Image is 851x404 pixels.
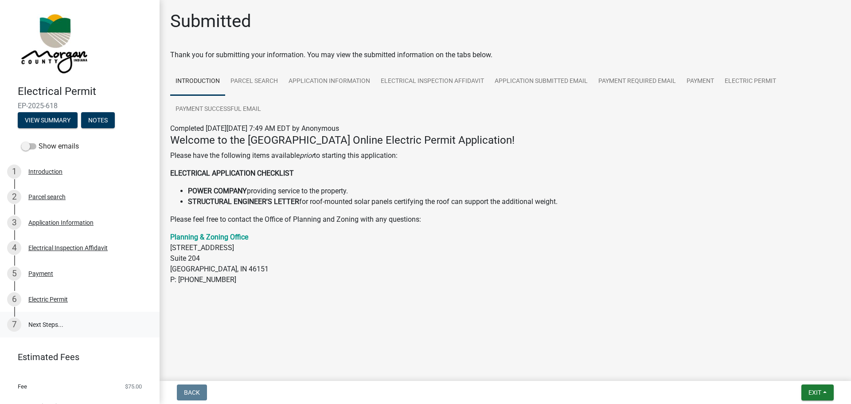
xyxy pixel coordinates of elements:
[18,117,78,124] wm-modal-confirm: Summary
[21,141,79,152] label: Show emails
[7,190,21,204] div: 2
[7,165,21,179] div: 1
[170,214,840,225] p: Please feel free to contact the Office of Planning and Zoning with any questions:
[489,67,593,96] a: Application Submitted Email
[808,389,821,396] span: Exit
[170,124,339,133] span: Completed [DATE][DATE] 7:49 AM EDT by Anonymous
[28,271,53,277] div: Payment
[28,245,108,251] div: Electrical Inspection Affidavit
[18,9,89,76] img: Morgan County, Indiana
[18,102,142,110] span: EP-2025-618
[170,50,840,60] div: Thank you for submitting your information. You may view the submitted information on the tabs below.
[81,112,115,128] button: Notes
[170,95,266,124] a: Payment Successful Email
[188,196,840,207] li: for roof-mounted solar panels certifying the roof can support the additional weight.
[7,348,145,366] a: Estimated Fees
[681,67,719,96] a: Payment
[170,233,248,241] a: Planning & Zoning Office
[188,186,840,196] li: providing service to the property.
[300,151,314,160] i: prior
[28,296,68,302] div: Electric Permit
[81,117,115,124] wm-modal-confirm: Notes
[719,67,781,96] a: Electric Permit
[125,384,142,389] span: $75.00
[18,112,78,128] button: View Summary
[225,67,283,96] a: Parcel search
[170,169,294,177] strong: ELECTRICAL APPLICATION CHECKLIST
[18,384,27,389] span: Fee
[170,232,840,285] p: [STREET_ADDRESS] Suite 204 [GEOGRAPHIC_DATA], IN 46151 P: [PHONE_NUMBER]
[28,194,66,200] div: Parcel search
[283,67,375,96] a: Application Information
[188,197,299,206] strong: STRUCTURAL ENGINEER'S LETTER
[170,134,840,147] h4: Welcome to the [GEOGRAPHIC_DATA] Online Electric Permit Application!
[188,187,247,195] strong: POWER COMPANY
[28,169,62,175] div: Introduction
[170,150,840,161] p: Please have the following items available to starting this application:
[7,318,21,332] div: 7
[375,67,489,96] a: Electrical Inspection Affidavit
[7,241,21,255] div: 4
[801,384,834,400] button: Exit
[18,85,152,98] h4: Electrical Permit
[177,384,207,400] button: Back
[7,267,21,281] div: 5
[170,11,251,32] h1: Submitted
[593,67,681,96] a: Payment Required Email
[184,389,200,396] span: Back
[7,216,21,230] div: 3
[7,292,21,306] div: 6
[170,67,225,96] a: Introduction
[28,220,94,226] div: Application Information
